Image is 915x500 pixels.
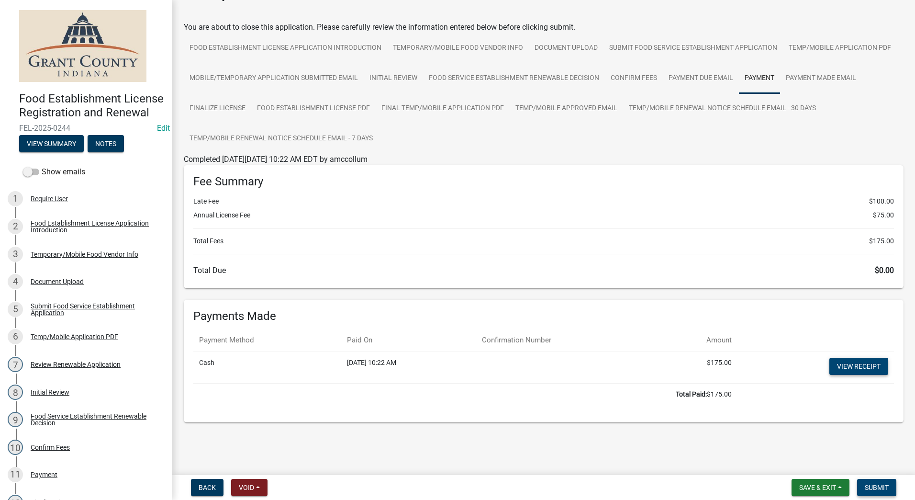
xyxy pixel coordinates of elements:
th: Payment Method [193,329,341,352]
button: Notes [88,135,124,152]
a: Temp/Mobile Renewal Notice Schedule Email - 30 Days [623,93,822,124]
a: Payment Due Email [663,63,739,94]
li: Annual License Fee [193,210,894,220]
span: $100.00 [869,196,894,206]
div: 2 [8,219,23,234]
span: FEL-2025-0244 [19,124,153,133]
span: Submit [865,484,889,491]
a: Edit [157,124,170,133]
a: Finalize License [184,93,251,124]
div: 9 [8,412,23,427]
a: Food Establishment License Application Introduction [184,33,387,64]
h4: Food Establishment License Registration and Renewal [19,92,165,120]
button: View Summary [19,135,84,152]
div: Food Establishment License Application Introduction [31,220,157,233]
div: You are about to close this application. Please carefully review the information entered below be... [184,22,904,434]
div: Initial Review [31,389,69,396]
div: Temporary/Mobile Food Vendor Info [31,251,138,258]
a: Food Service Establishment Renewable Decision [423,63,605,94]
label: Show emails [23,166,85,178]
div: 4 [8,274,23,289]
wm-modal-confirm: Summary [19,140,84,148]
span: Void [239,484,254,491]
b: Total Paid: [676,390,707,398]
div: 1 [8,191,23,206]
span: Save & Exit [799,484,836,491]
li: Late Fee [193,196,894,206]
div: 6 [8,329,23,344]
div: Require User [31,195,68,202]
div: Confirm Fees [31,444,70,451]
div: Food Service Establishment Renewable Decision [31,413,157,426]
button: Void [231,479,268,496]
span: $175.00 [869,236,894,246]
img: Grant County, Indiana [19,10,146,82]
button: Submit [857,479,896,496]
a: Temp/Mobile Application PDF [783,33,897,64]
th: Confirmation Number [476,329,656,352]
td: $175.00 [656,352,737,383]
span: $75.00 [873,210,894,220]
div: Temp/Mobile Application PDF [31,333,118,340]
a: Payment [739,63,780,94]
a: Final Temp/Mobile Application PDF [376,93,510,124]
div: Submit Food Service Establishment Application [31,303,157,316]
a: Document Upload [529,33,603,64]
div: 5 [8,302,23,317]
td: Cash [193,352,341,383]
a: Temp/Mobile Approved Email [510,93,623,124]
th: Amount [656,329,737,352]
a: Payment made Email [780,63,862,94]
a: Initial Review [364,63,423,94]
h6: Fee Summary [193,175,894,189]
button: Back [191,479,223,496]
span: Completed [DATE][DATE] 10:22 AM EDT by amccollum [184,155,368,164]
a: Mobile/Temporary Application Submitted Email [184,63,364,94]
td: [DATE] 10:22 AM [341,352,476,383]
a: View receipt [829,358,888,375]
div: 3 [8,247,23,262]
div: 8 [8,385,23,400]
a: Temporary/Mobile Food Vendor Info [387,33,529,64]
div: 10 [8,440,23,455]
div: 7 [8,357,23,372]
div: Document Upload [31,278,84,285]
h6: Payments Made [193,309,894,323]
button: Save & Exit [792,479,849,496]
wm-modal-confirm: Notes [88,140,124,148]
div: Payment [31,471,57,478]
th: Paid On [341,329,476,352]
wm-modal-confirm: Edit Application Number [157,124,170,133]
td: $175.00 [193,383,737,405]
span: $0.00 [875,266,894,275]
a: Confirm Fees [605,63,663,94]
div: 11 [8,467,23,482]
a: Food Establishment License PDF [251,93,376,124]
li: Total Fees [193,236,894,246]
span: Back [199,484,216,491]
h6: Total Due [193,266,894,275]
a: Submit Food Service Establishment Application [603,33,783,64]
div: Review Renewable Application [31,361,121,368]
a: Temp/Mobile Renewal Notice Schedule Email - 7 Days [184,124,379,154]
